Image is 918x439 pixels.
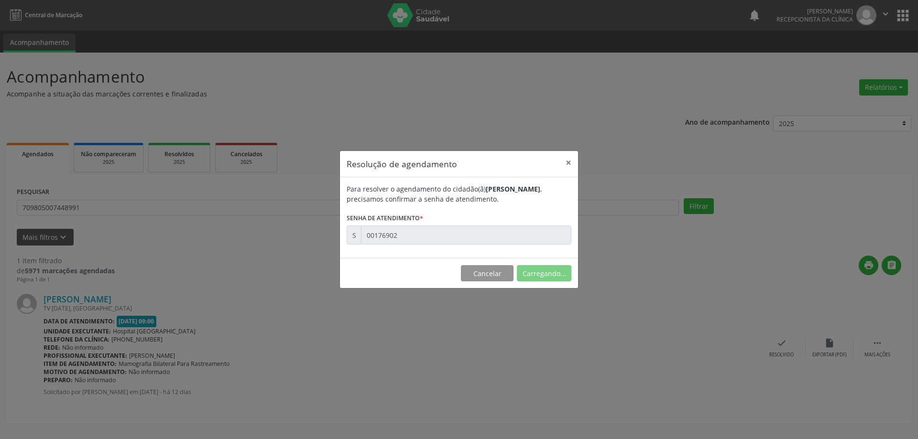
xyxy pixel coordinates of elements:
button: Close [559,151,578,174]
div: S [347,225,361,245]
button: Carregando... [517,265,571,281]
h5: Resolução de agendamento [347,158,457,170]
b: [PERSON_NAME] [486,184,540,193]
label: Senha de atendimento [347,211,423,225]
div: Para resolver o agendamento do cidadão(ã) , precisamos confirmar a senha de atendimento. [347,184,571,204]
button: Cancelar [461,265,514,281]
